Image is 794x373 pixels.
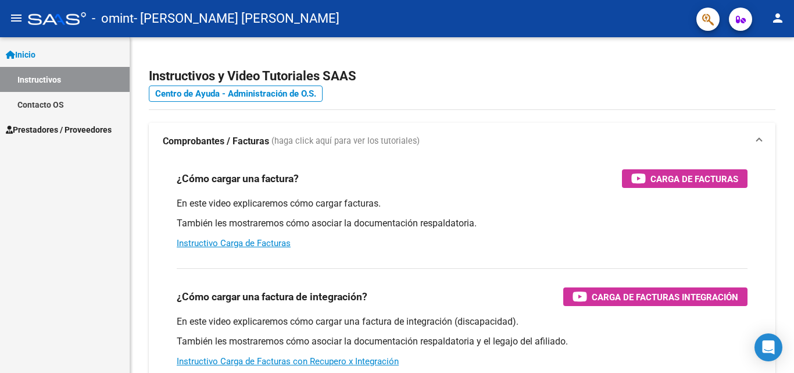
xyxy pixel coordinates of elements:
[149,65,775,87] h2: Instructivos y Video Tutoriales SAAS
[9,11,23,25] mat-icon: menu
[650,172,738,186] span: Carga de Facturas
[177,289,367,305] h3: ¿Cómo cargar una factura de integración?
[149,86,323,102] a: Centro de Ayuda - Administración de O.S.
[592,290,738,304] span: Carga de Facturas Integración
[177,315,747,328] p: En este video explicaremos cómo cargar una factura de integración (discapacidad).
[6,123,112,136] span: Prestadores / Proveedores
[177,356,399,367] a: Instructivo Carga de Facturas con Recupero x Integración
[177,197,747,210] p: En este video explicaremos cómo cargar facturas.
[177,170,299,187] h3: ¿Cómo cargar una factura?
[563,287,747,306] button: Carga de Facturas Integración
[149,123,775,160] mat-expansion-panel-header: Comprobantes / Facturas (haga click aquí para ver los tutoriales)
[271,135,420,148] span: (haga click aquí para ver los tutoriales)
[177,238,291,248] a: Instructivo Carga de Facturas
[6,48,35,61] span: Inicio
[177,217,747,230] p: También les mostraremos cómo asociar la documentación respaldatoria.
[92,6,134,31] span: - omint
[622,169,747,188] button: Carga de Facturas
[754,333,782,361] div: Open Intercom Messenger
[771,11,785,25] mat-icon: person
[163,135,269,148] strong: Comprobantes / Facturas
[177,335,747,348] p: También les mostraremos cómo asociar la documentación respaldatoria y el legajo del afiliado.
[134,6,339,31] span: - [PERSON_NAME] [PERSON_NAME]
